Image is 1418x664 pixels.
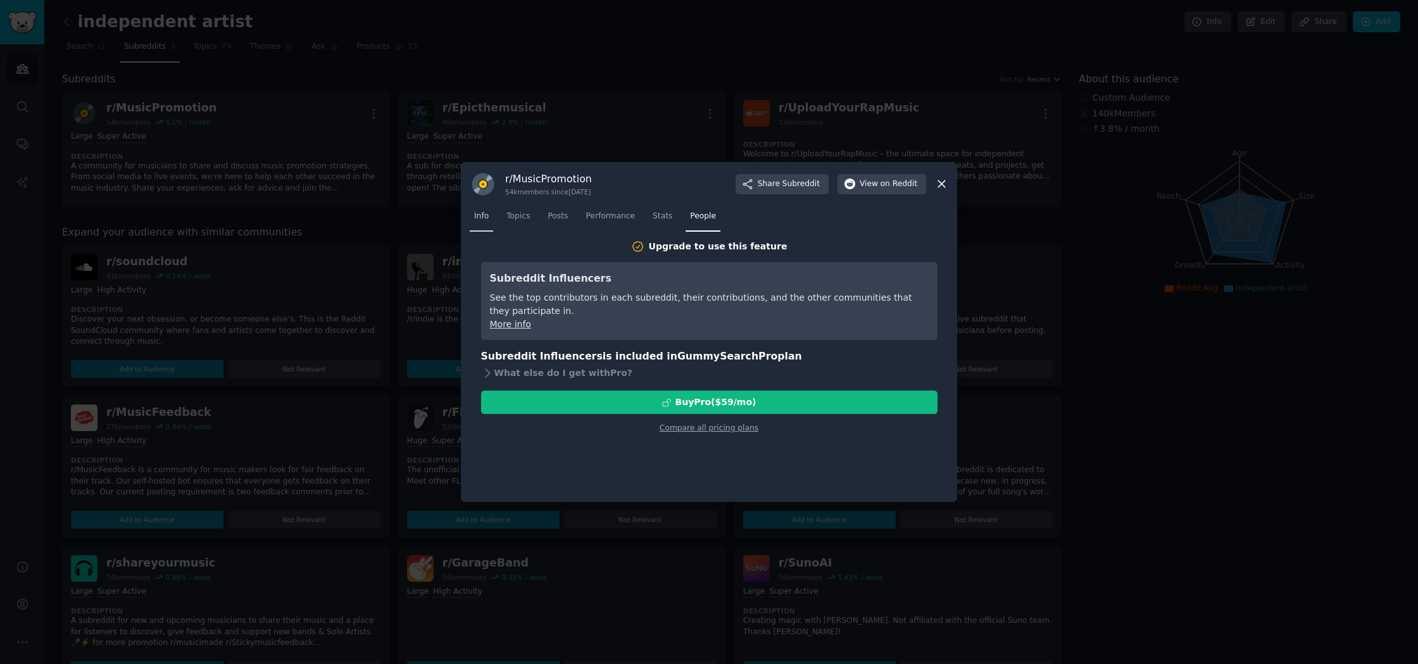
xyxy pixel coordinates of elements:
a: Topics [502,206,534,232]
span: on Reddit [881,179,917,190]
a: More info [490,319,531,329]
span: GummySearch Pro [677,350,777,362]
span: View [860,179,917,190]
span: Stats [653,211,672,222]
span: Subreddit [782,179,820,190]
img: MusicPromotion [470,171,496,197]
span: People [690,211,716,222]
a: Stats [648,206,677,232]
span: Performance [586,211,635,222]
div: 54k members since [DATE] [505,187,592,196]
button: Viewon Reddit [838,174,926,194]
a: People [686,206,720,232]
h3: Subreddit Influencers is included in plan [481,349,938,365]
div: Buy Pro ($ 59 /mo ) [675,396,756,409]
button: ShareSubreddit [736,174,829,194]
a: Posts [543,206,572,232]
a: Performance [581,206,639,232]
h3: Subreddit Influencers [490,271,929,287]
button: BuyPro($59/mo) [481,391,938,414]
div: What else do I get with Pro ? [481,364,938,382]
a: Info [470,206,493,232]
h3: r/ MusicPromotion [505,172,592,185]
div: See the top contributors in each subreddit, their contributions, and the other communities that t... [490,291,929,318]
span: Share [758,179,820,190]
span: Posts [548,211,568,222]
div: Upgrade to use this feature [649,240,787,253]
span: Info [474,211,489,222]
span: Topics [506,211,530,222]
a: Compare all pricing plans [660,423,758,432]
